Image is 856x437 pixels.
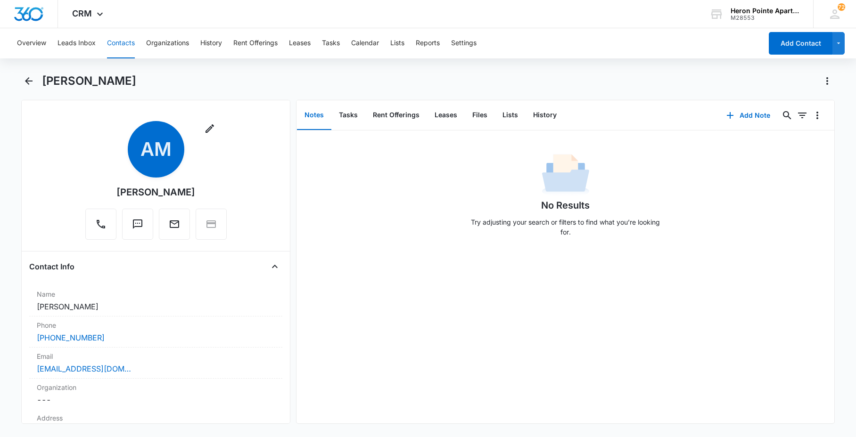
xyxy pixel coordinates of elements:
[72,8,92,18] span: CRM
[37,301,275,312] dd: [PERSON_NAME]
[85,223,116,231] a: Call
[146,28,189,58] button: Organizations
[731,7,799,15] div: account name
[17,28,46,58] button: Overview
[128,121,184,178] span: AM
[365,101,427,130] button: Rent Offerings
[58,28,96,58] button: Leads Inbox
[29,285,282,316] div: Name[PERSON_NAME]
[495,101,526,130] button: Lists
[233,28,278,58] button: Rent Offerings
[37,363,131,374] a: [EMAIL_ADDRESS][DOMAIN_NAME]
[820,73,835,89] button: Actions
[390,28,404,58] button: Lists
[351,28,379,58] button: Calendar
[37,382,275,392] label: Organization
[37,351,275,361] label: Email
[795,108,810,123] button: Filters
[37,394,275,405] dd: ---
[122,209,153,240] button: Text
[200,28,222,58] button: History
[769,32,832,55] button: Add Contact
[526,101,564,130] button: History
[85,209,116,240] button: Call
[838,3,845,11] span: 72
[42,74,136,88] h1: [PERSON_NAME]
[331,101,365,130] button: Tasks
[297,101,331,130] button: Notes
[29,316,282,348] div: Phone[PHONE_NUMBER]
[416,28,440,58] button: Reports
[427,101,465,130] button: Leases
[29,348,282,379] div: Email[EMAIL_ADDRESS][DOMAIN_NAME]
[465,101,495,130] button: Files
[542,151,589,198] img: No Data
[810,108,825,123] button: Overflow Menu
[159,223,190,231] a: Email
[116,185,195,199] div: [PERSON_NAME]
[159,209,190,240] button: Email
[37,289,275,299] label: Name
[838,3,845,11] div: notifications count
[717,104,780,127] button: Add Note
[780,108,795,123] button: Search...
[731,15,799,21] div: account id
[122,223,153,231] a: Text
[37,413,275,423] label: Address
[29,261,74,272] h4: Contact Info
[107,28,135,58] button: Contacts
[267,259,282,274] button: Close
[37,320,275,330] label: Phone
[289,28,311,58] button: Leases
[322,28,340,58] button: Tasks
[37,332,105,343] a: [PHONE_NUMBER]
[451,28,477,58] button: Settings
[467,217,665,237] p: Try adjusting your search or filters to find what you’re looking for.
[29,379,282,409] div: Organization---
[21,73,36,89] button: Back
[541,198,590,212] h1: No Results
